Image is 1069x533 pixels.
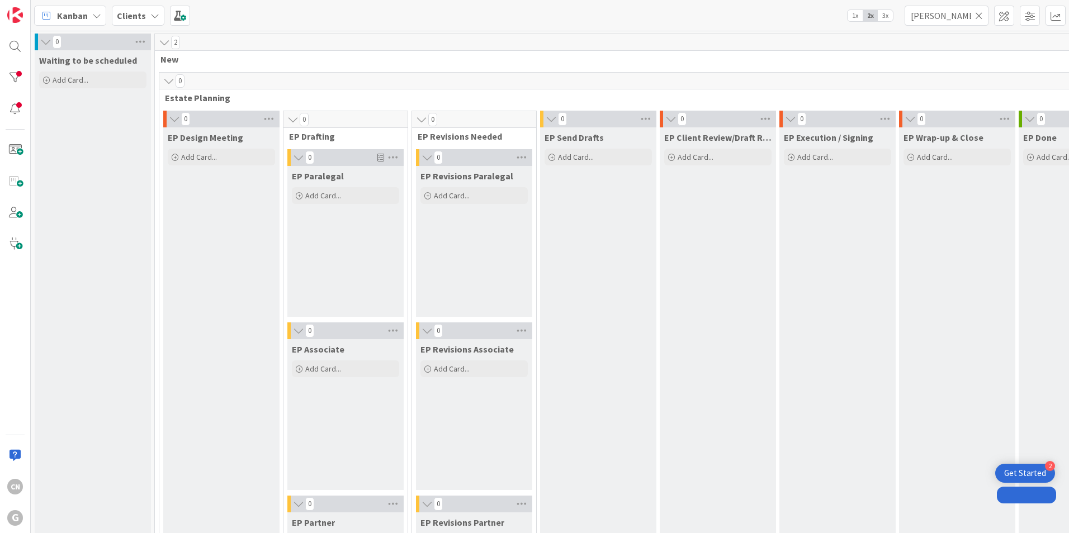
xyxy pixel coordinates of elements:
span: EP Send Drafts [545,132,604,143]
div: CN [7,479,23,494]
span: EP Done [1023,132,1057,143]
span: Add Card... [434,364,470,374]
span: EP Revisions Needed [418,131,522,142]
span: 2x [863,10,878,21]
span: Add Card... [558,152,594,162]
span: 0 [917,112,926,126]
span: Waiting to be scheduled [39,55,137,66]
span: EP Drafting [289,131,394,142]
span: EP Revisions Paralegal [420,170,513,182]
span: 0 [305,324,314,337]
span: EP Client Review/Draft Review Meeting [664,132,772,143]
span: Add Card... [305,364,341,374]
span: 0 [558,112,567,126]
span: 0 [434,497,443,511]
span: Add Card... [678,152,713,162]
span: Add Card... [797,152,833,162]
img: Visit kanbanzone.com [7,7,23,23]
span: EP Revisions Partner [420,517,504,528]
span: 1x [848,10,863,21]
span: 2 [171,36,180,49]
span: 0 [305,151,314,164]
span: Kanban [57,9,88,22]
div: 2 [1045,461,1055,471]
b: Clients [117,10,146,21]
span: 0 [305,497,314,511]
span: 0 [797,112,806,126]
span: 0 [678,112,687,126]
span: EP Partner [292,517,335,528]
span: 0 [434,151,443,164]
span: Add Card... [434,191,470,201]
span: EP Associate [292,344,344,355]
span: Add Card... [181,152,217,162]
span: Add Card... [305,191,341,201]
span: EP Execution / Signing [784,132,873,143]
div: G [7,510,23,526]
div: Get Started [1004,468,1046,479]
span: EP Design Meeting [168,132,243,143]
span: Add Card... [53,75,88,85]
span: 0 [176,74,185,88]
span: 3x [878,10,893,21]
span: 0 [300,113,309,126]
div: Open Get Started checklist, remaining modules: 2 [995,464,1055,483]
span: EP Revisions Associate [420,344,514,355]
input: Quick Filter... [905,6,988,26]
span: 0 [434,324,443,337]
span: EP Wrap-up & Close [904,132,983,143]
span: 0 [1037,112,1046,126]
span: 0 [53,35,62,49]
span: 0 [428,113,437,126]
span: 0 [181,112,190,126]
span: EP Paralegal [292,170,344,182]
span: Add Card... [917,152,953,162]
